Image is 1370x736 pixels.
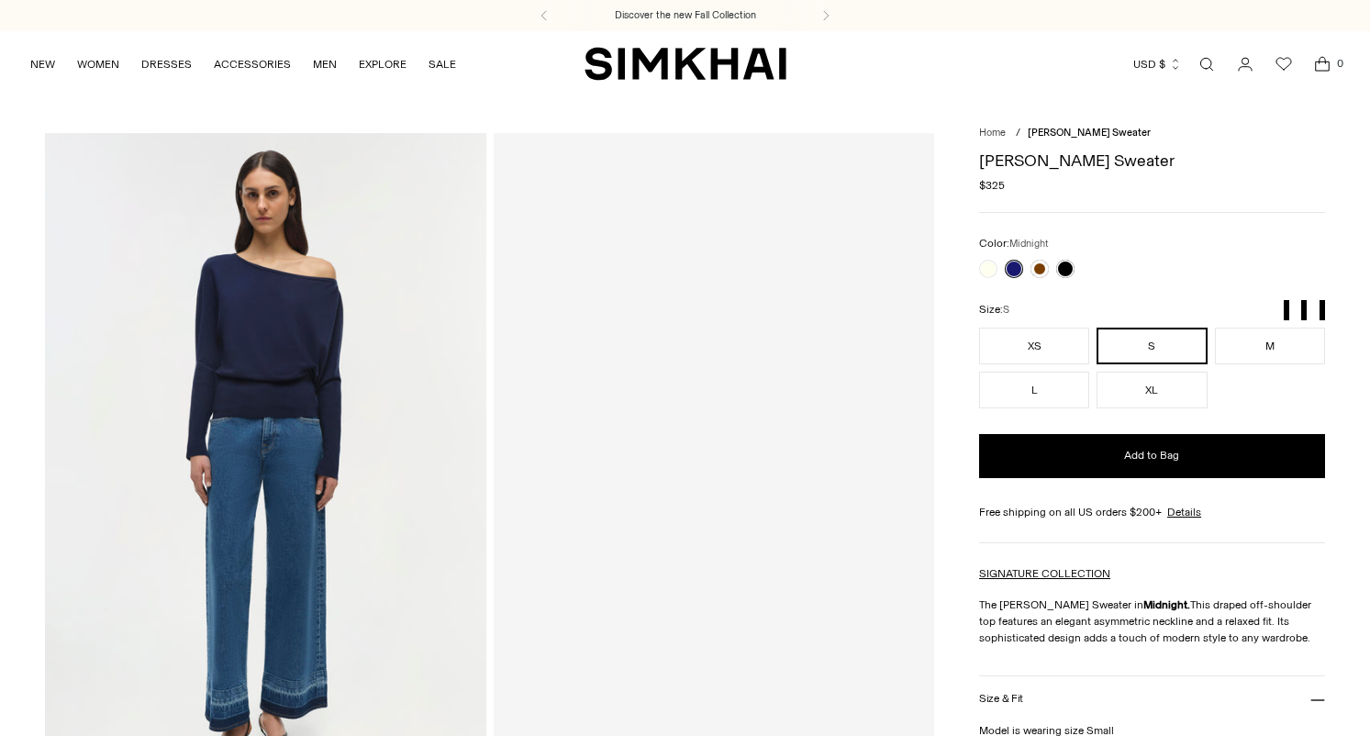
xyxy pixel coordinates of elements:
[429,44,456,84] a: SALE
[1167,504,1201,520] a: Details
[979,301,1009,318] label: Size:
[979,372,1089,408] button: L
[1227,46,1264,83] a: Go to the account page
[979,693,1023,705] h3: Size & Fit
[979,504,1325,520] div: Free shipping on all US orders $200+
[1009,238,1049,250] span: Midnight
[979,177,1005,194] span: $325
[979,597,1325,646] p: The [PERSON_NAME] Sweater in This draped off-shoulder top features an elegant asymmetric neckline...
[979,235,1049,252] label: Color:
[1097,328,1207,364] button: S
[979,328,1089,364] button: XS
[1265,46,1302,83] a: Wishlist
[979,127,1006,139] a: Home
[979,126,1325,141] nav: breadcrumbs
[1028,127,1151,139] span: [PERSON_NAME] Sweater
[1097,372,1207,408] button: XL
[615,8,756,23] a: Discover the new Fall Collection
[1331,55,1348,72] span: 0
[141,44,192,84] a: DRESSES
[1133,44,1182,84] button: USD $
[979,676,1325,723] button: Size & Fit
[30,44,55,84] a: NEW
[77,44,119,84] a: WOMEN
[1188,46,1225,83] a: Open search modal
[979,434,1325,478] button: Add to Bag
[1124,448,1179,463] span: Add to Bag
[1003,304,1009,316] span: S
[979,567,1110,580] a: SIGNATURE COLLECTION
[359,44,407,84] a: EXPLORE
[1215,328,1325,364] button: M
[1143,598,1190,611] strong: Midnight.
[585,46,786,82] a: SIMKHAI
[1016,126,1020,141] div: /
[214,44,291,84] a: ACCESSORIES
[1304,46,1341,83] a: Open cart modal
[979,152,1325,169] h1: [PERSON_NAME] Sweater
[313,44,337,84] a: MEN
